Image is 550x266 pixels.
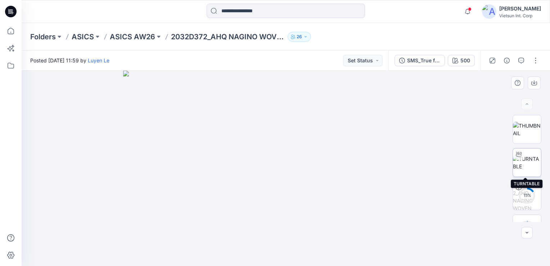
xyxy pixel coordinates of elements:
[395,55,445,66] button: SMS_True fabric
[499,13,541,18] div: Vietsun Int. Corp
[72,32,94,42] a: ASICS
[297,33,302,41] p: 26
[501,55,513,66] button: Details
[171,32,285,42] p: 2032D372_AHQ NAGINO WOVEN LONG JACKET WOMEN WESTERN_AW26
[110,32,155,42] a: ASICS AW26
[513,122,541,137] img: THUMBNAIL
[448,55,475,66] button: 500
[482,4,496,19] img: avatar
[30,32,56,42] a: Folders
[518,192,536,199] div: 15 %
[30,57,109,64] span: Posted [DATE] 11:59 by
[513,155,541,170] img: TURNTABLE
[407,57,440,65] div: SMS_True fabric
[460,57,470,65] div: 500
[288,32,311,42] button: 26
[499,4,541,13] div: [PERSON_NAME]
[123,71,448,266] img: eyJhbGciOiJIUzI1NiIsImtpZCI6IjAiLCJzbHQiOiJzZXMiLCJ0eXAiOiJKV1QifQ.eyJkYXRhIjp7InR5cGUiOiJzdG9yYW...
[513,182,541,210] img: 2032D372_AHQ NAGINO WOVEN LONG JACKET WOMEN WESTERN_AW26 500
[88,57,109,63] a: Luyen Le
